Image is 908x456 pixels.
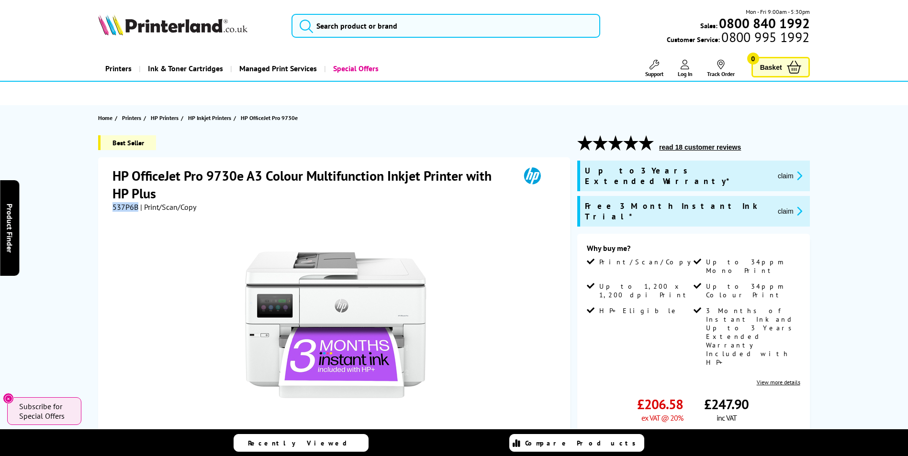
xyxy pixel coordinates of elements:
a: Home [98,113,115,123]
a: Support [645,60,663,77]
a: View more details [757,379,800,386]
span: HP Inkjet Printers [188,113,231,123]
a: Printers [98,56,139,81]
span: Print/Scan/Copy [599,258,698,266]
a: Track Order [707,60,735,77]
a: HP Printers [151,113,181,123]
button: read 18 customer reviews [656,143,744,152]
a: Recently Viewed [234,434,369,452]
input: Search product or brand [291,14,600,38]
a: 0800 840 1992 [717,19,810,28]
span: Support [645,70,663,77]
div: Why buy me? [587,243,800,258]
span: Sales: [700,21,717,30]
span: 3 Months of Instant Ink and Up to 3 Years Extended Warranty Included with HP+ [706,306,798,367]
span: Subscribe for Special Offers [19,402,72,421]
span: Ink & Toner Cartridges [148,56,223,81]
span: Mon - Fri 9:00am - 5:30pm [746,7,810,16]
a: Printers [122,113,144,123]
img: HP [510,167,554,185]
a: HP OfficeJet Pro 9730e [241,113,300,123]
a: Basket 0 [751,57,810,77]
span: £206.58 [637,395,683,413]
a: HP Inkjet Printers [188,113,234,123]
span: Home [98,113,112,123]
a: Printerland Logo [98,14,280,37]
span: 537P6B [112,202,138,212]
span: Up to 3 Years Extended Warranty* [585,165,770,186]
span: HP OfficeJet Pro 9730e [241,113,298,123]
a: Managed Print Services [230,56,324,81]
span: Up to 34ppm Colour Print [706,282,798,299]
span: ex VAT @ 20% [641,413,683,423]
img: HP OfficeJet Pro 9730e [242,231,429,418]
a: Log In [678,60,693,77]
span: HP+ Eligible [599,306,679,315]
span: Customer Service: [667,33,809,44]
span: 0 [747,53,759,65]
button: promo-description [775,206,805,217]
span: inc VAT [717,413,737,423]
span: HP Printers [151,113,179,123]
span: Printers [122,113,141,123]
span: £247.90 [704,395,749,413]
button: promo-description [775,170,805,181]
b: 0800 840 1992 [719,14,810,32]
span: Compare Products [525,439,641,447]
span: Free 3 Month Instant Ink Trial* [585,201,770,222]
a: Compare Products [509,434,644,452]
span: Best Seller [98,135,156,150]
span: Basket [760,61,782,74]
span: Log In [678,70,693,77]
img: Printerland Logo [98,14,247,35]
span: 0800 995 1992 [720,33,809,42]
span: Product Finder [5,204,14,253]
a: Special Offers [324,56,386,81]
h1: HP OfficeJet Pro 9730e A3 Colour Multifunction Inkjet Printer with HP Plus [112,167,510,202]
span: Up to 1,200 x 1,200 dpi Print [599,282,691,299]
a: Ink & Toner Cartridges [139,56,230,81]
span: Recently Viewed [248,439,357,447]
button: Close [3,393,14,404]
span: Up to 34ppm Mono Print [706,258,798,275]
span: | Print/Scan/Copy [140,202,196,212]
